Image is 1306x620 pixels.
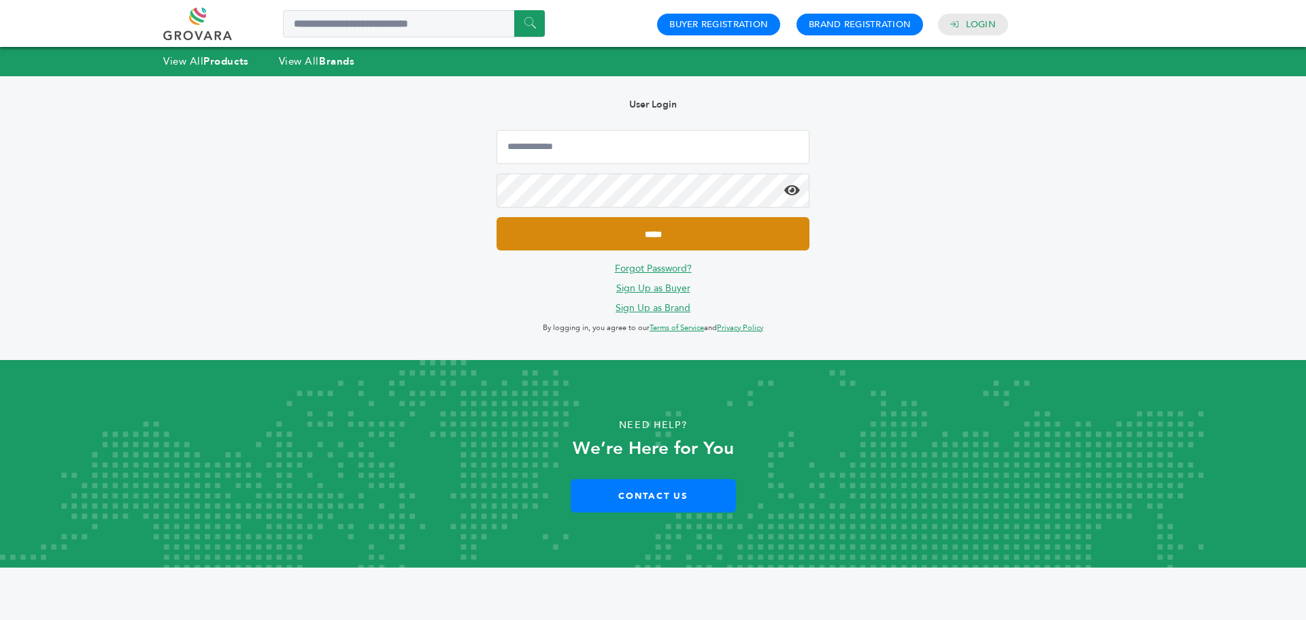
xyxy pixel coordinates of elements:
[319,54,354,68] strong: Brands
[616,282,690,295] a: Sign Up as Buyer
[571,479,736,512] a: Contact Us
[497,130,809,164] input: Email Address
[616,301,690,314] a: Sign Up as Brand
[717,323,763,333] a: Privacy Policy
[279,54,355,68] a: View AllBrands
[497,174,809,208] input: Password
[163,54,249,68] a: View AllProducts
[966,18,996,31] a: Login
[203,54,248,68] strong: Products
[283,10,545,37] input: Search a product or brand...
[629,98,677,111] b: User Login
[573,436,734,461] strong: We’re Here for You
[497,320,809,336] p: By logging in, you agree to our and
[650,323,704,333] a: Terms of Service
[809,18,911,31] a: Brand Registration
[615,262,692,275] a: Forgot Password?
[669,18,768,31] a: Buyer Registration
[65,415,1241,436] p: Need Help?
